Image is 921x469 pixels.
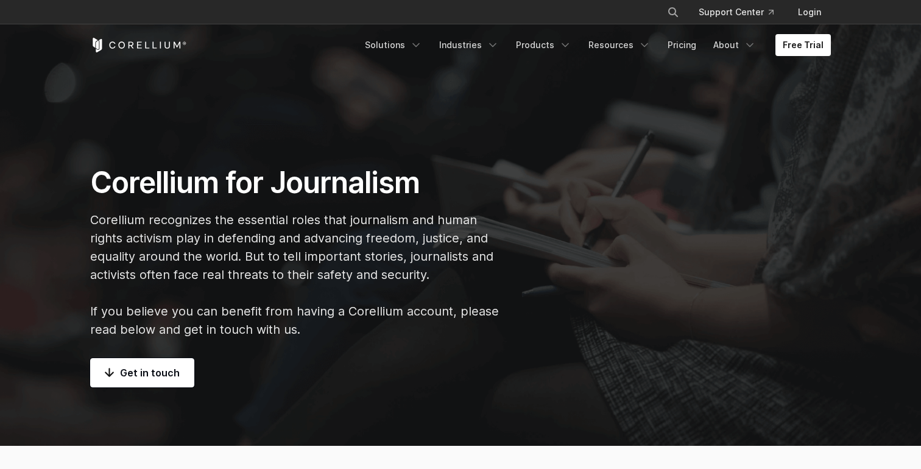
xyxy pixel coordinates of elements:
[90,38,187,52] a: Corellium Home
[706,34,763,56] a: About
[358,34,429,56] a: Solutions
[775,34,831,56] a: Free Trial
[788,1,831,23] a: Login
[581,34,658,56] a: Resources
[90,164,512,201] h1: Corellium for Journalism
[509,34,579,56] a: Products
[652,1,831,23] div: Navigation Menu
[90,211,512,339] p: Corellium recognizes the essential roles that journalism and human rights activism play in defend...
[432,34,506,56] a: Industries
[358,34,831,56] div: Navigation Menu
[90,358,194,387] a: Get in touch
[662,1,684,23] button: Search
[660,34,704,56] a: Pricing
[689,1,783,23] a: Support Center
[105,365,180,380] span: Get in touch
